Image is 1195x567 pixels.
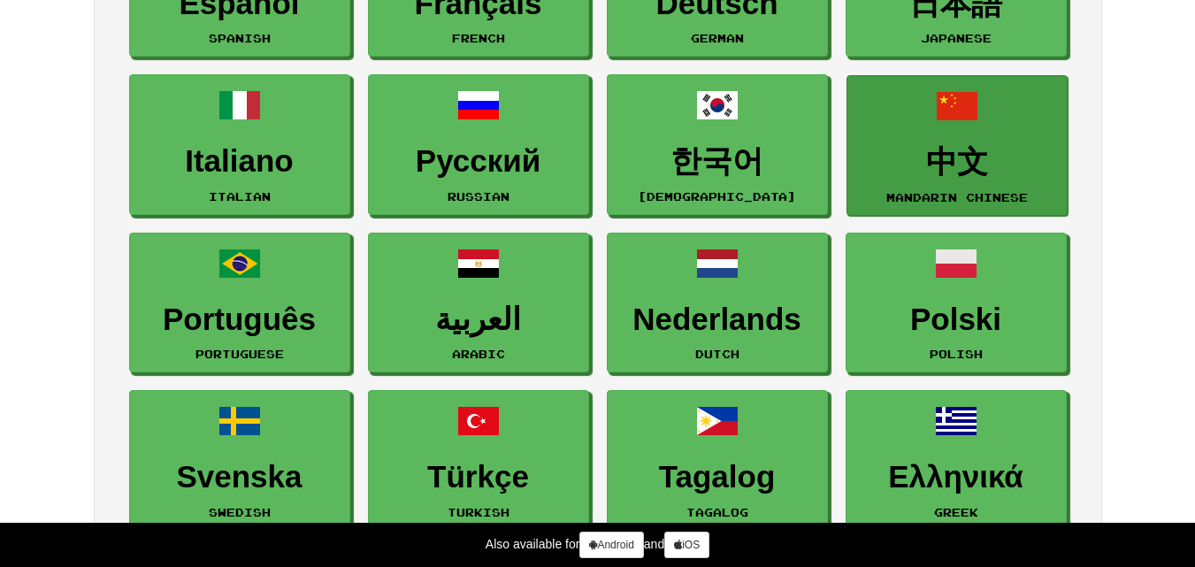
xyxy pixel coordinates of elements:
h3: Português [139,303,341,337]
a: SvenskaSwedish [129,390,350,531]
small: Dutch [695,348,739,360]
small: Japanese [921,32,992,44]
a: العربيةArabic [368,233,589,373]
small: Portuguese [195,348,284,360]
a: 한국어[DEMOGRAPHIC_DATA] [607,74,828,215]
small: Greek [934,506,978,518]
small: Mandarin Chinese [886,191,1028,203]
h3: Nederlands [617,303,818,337]
h3: العربية [378,303,579,337]
h3: Ελληνικά [855,460,1057,494]
h3: 中文 [856,145,1058,180]
h3: Svenska [139,460,341,494]
h3: Türkçe [378,460,579,494]
small: Italian [209,190,271,203]
small: Turkish [448,506,509,518]
a: PortuguêsPortuguese [129,233,350,373]
h3: Tagalog [617,460,818,494]
a: 中文Mandarin Chinese [846,75,1068,216]
a: TagalogTagalog [607,390,828,531]
small: Arabic [452,348,505,360]
h3: 한국어 [617,144,818,179]
a: PolskiPolish [846,233,1067,373]
a: РусскийRussian [368,74,589,215]
a: NederlandsDutch [607,233,828,373]
small: Tagalog [686,506,748,518]
small: Swedish [209,506,271,518]
a: ΕλληνικάGreek [846,390,1067,531]
small: Russian [448,190,509,203]
small: Spanish [209,32,271,44]
small: German [691,32,744,44]
a: ItalianoItalian [129,74,350,215]
h3: Italiano [139,144,341,179]
h3: Polski [855,303,1057,337]
a: Android [579,532,643,558]
a: iOS [664,532,709,558]
a: TürkçeTurkish [368,390,589,531]
small: [DEMOGRAPHIC_DATA] [638,190,796,203]
small: Polish [930,348,983,360]
h3: Русский [378,144,579,179]
small: French [452,32,505,44]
